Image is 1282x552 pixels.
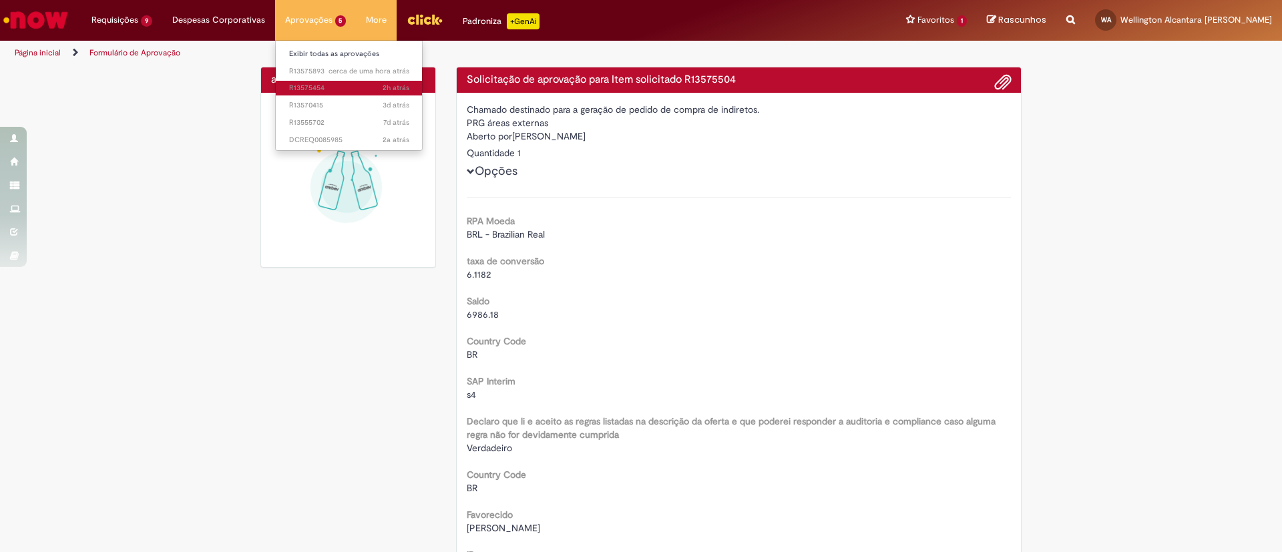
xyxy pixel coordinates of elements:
span: 1 [957,15,967,27]
span: Favoritos [917,13,954,27]
span: Rascunhos [998,13,1046,26]
b: Saldo [467,295,489,307]
span: 2a atrás [383,135,409,145]
ul: Trilhas de página [10,41,845,65]
img: click_logo_yellow_360x200.png [407,9,443,29]
a: Página inicial [15,47,61,58]
label: Aberto por [467,129,512,143]
time: 29/09/2025 10:53:35 [329,66,409,76]
span: BR [467,482,477,494]
p: +GenAi [507,13,540,29]
b: SAP Interim [467,375,515,387]
span: Wellington Alcantara [PERSON_NAME] [1120,14,1272,25]
a: Rascunhos [987,14,1046,27]
h4: aprovado [271,74,425,86]
span: [PERSON_NAME] [467,522,540,534]
span: 6.1182 [467,268,491,280]
b: Favorecido [467,509,513,521]
span: cerca de uma hora atrás [329,66,409,76]
a: Formulário de Aprovação [89,47,180,58]
span: Requisições [91,13,138,27]
time: 26/09/2025 12:25:49 [383,100,409,110]
span: 9 [141,15,152,27]
span: Aprovações [285,13,333,27]
ul: Aprovações [275,40,423,151]
span: R13575454 [289,83,409,93]
span: s4 [467,388,476,400]
div: PRG áreas externas [467,116,1012,129]
span: 5 [335,15,347,27]
a: Aberto R13555702 : [276,115,423,130]
span: R13555702 [289,117,409,128]
img: ServiceNow [1,7,70,33]
a: Exibir todas as aprovações [276,47,423,61]
div: Chamado destinado para a geração de pedido de compra de indiretos. [467,103,1012,116]
span: R13570415 [289,100,409,111]
b: taxa de conversão [467,255,544,267]
span: 6986.18 [467,308,499,320]
a: Aberto R13575893 : [276,64,423,79]
b: RPA Moeda [467,215,515,227]
span: R13575893 [289,66,409,77]
span: 7d atrás [383,117,409,127]
a: Aberto R13570415 : [276,98,423,113]
span: BR [467,348,477,360]
div: Padroniza [463,13,540,29]
span: BRL - Brazilian Real [467,228,545,240]
span: 2h atrás [383,83,409,93]
a: Aberto DCREQ0085985 : [276,133,423,148]
b: Declaro que li e aceito as regras listadas na descrição da oferta e que poderei responder a audit... [467,415,996,441]
img: sucesso_1.gif [271,103,425,257]
span: Despesas Corporativas [172,13,265,27]
b: Country Code [467,469,526,481]
div: Quantidade 1 [467,146,1012,160]
time: 29/09/2025 09:48:01 [383,83,409,93]
time: 22/01/2024 17:12:25 [383,135,409,145]
div: [PERSON_NAME] [467,129,1012,146]
span: DCREQ0085985 [289,135,409,146]
span: Verdadeiro [467,442,512,454]
span: WA [1101,15,1111,24]
h4: Solicitação de aprovação para Item solicitado R13575504 [467,74,1012,86]
span: More [366,13,387,27]
b: Country Code [467,335,526,347]
a: Aberto R13575454 : [276,81,423,95]
span: 3d atrás [383,100,409,110]
time: 22/09/2025 14:57:20 [383,117,409,127]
